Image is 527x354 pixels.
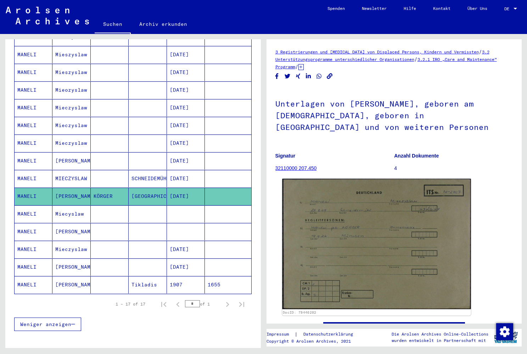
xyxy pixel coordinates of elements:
[394,153,439,159] b: Anzahl Dokumente
[131,16,196,33] a: Archiv erkunden
[171,297,185,311] button: Previous page
[52,46,90,63] mat-cell: Mieszyslaw
[275,165,317,171] a: 32110000 207.450
[167,46,205,63] mat-cell: [DATE]
[479,48,482,55] span: /
[298,331,361,338] a: Datenschutzerklärung
[275,49,479,55] a: 3 Registrierungen und [MEDICAL_DATA] von Displaced Persons, Kindern und Vermissten
[185,301,220,307] div: of 1
[129,276,167,293] mat-cell: Tikladis
[129,188,167,205] mat-cell: [GEOGRAPHIC_DATA]
[52,241,90,258] mat-cell: Mieczyslaw
[283,310,316,315] a: DocID: 79446282
[15,241,52,258] mat-cell: MANELI
[267,338,361,344] p: Copyright © Arolsen Archives, 2021
[52,205,90,223] mat-cell: Miecyslaw
[493,329,519,346] img: yv_logo.png
[14,318,81,331] button: Weniger anzeigen
[52,188,90,205] mat-cell: [PERSON_NAME]
[496,323,513,340] div: Zustimmung ändern
[52,117,90,134] mat-cell: Mieczyslaw
[15,117,52,134] mat-cell: MANELI
[167,64,205,81] mat-cell: [DATE]
[15,64,52,81] mat-cell: MANELI
[15,276,52,293] mat-cell: MANELI
[15,170,52,187] mat-cell: MANELI
[52,170,90,187] mat-cell: MIECZYSLAW
[273,72,281,81] button: Share on Facebook
[167,258,205,276] mat-cell: [DATE]
[15,223,52,240] mat-cell: MANELI
[15,258,52,276] mat-cell: MANELI
[52,223,90,240] mat-cell: [PERSON_NAME]
[167,241,205,258] mat-cell: [DATE]
[326,72,333,81] button: Copy link
[129,170,167,187] mat-cell: SCHNEIDEMÜHL
[167,99,205,116] mat-cell: [DATE]
[305,72,312,81] button: Share on LinkedIn
[267,331,361,338] div: |
[52,64,90,81] mat-cell: Mieszyslaw
[392,337,488,344] p: wurden entwickelt in Partnerschaft mit
[167,135,205,152] mat-cell: [DATE]
[52,152,90,170] mat-cell: [PERSON_NAME]
[157,297,171,311] button: First page
[91,188,129,205] mat-cell: KÖRGER
[235,297,249,311] button: Last page
[95,16,131,34] a: Suchen
[167,170,205,187] mat-cell: [DATE]
[15,81,52,99] mat-cell: MANELI
[295,63,298,70] span: /
[52,258,90,276] mat-cell: [PERSON_NAME]
[167,152,205,170] mat-cell: [DATE]
[275,87,513,142] h1: Unterlagen von [PERSON_NAME], geboren am [DEMOGRAPHIC_DATA], geboren in [GEOGRAPHIC_DATA] und von...
[167,188,205,205] mat-cell: [DATE]
[15,188,52,205] mat-cell: MANELI
[284,72,291,81] button: Share on Twitter
[15,152,52,170] mat-cell: MANELI
[6,7,89,24] img: Arolsen_neg.svg
[267,331,295,338] a: Impressum
[496,323,513,340] img: Zustimmung ändern
[282,179,471,309] img: 001.jpg
[220,297,235,311] button: Next page
[116,301,145,307] div: 1 – 17 of 17
[167,81,205,99] mat-cell: [DATE]
[52,135,90,152] mat-cell: Mieczyslaw
[414,56,417,62] span: /
[52,99,90,116] mat-cell: Mieczyslaw
[275,153,296,159] b: Signatur
[15,205,52,223] mat-cell: MANELI
[15,135,52,152] mat-cell: MANELI
[205,276,251,293] mat-cell: 1655
[295,72,302,81] button: Share on Xing
[167,117,205,134] mat-cell: [DATE]
[52,81,90,99] mat-cell: Mieozyslaw
[394,165,513,172] p: 4
[167,276,205,293] mat-cell: 1907
[504,6,512,11] span: DE
[392,331,488,337] p: Die Arolsen Archives Online-Collections
[52,276,90,293] mat-cell: [PERSON_NAME]
[15,99,52,116] mat-cell: MANELI
[15,46,52,63] mat-cell: MANELI
[20,321,71,327] span: Weniger anzeigen
[315,72,323,81] button: Share on WhatsApp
